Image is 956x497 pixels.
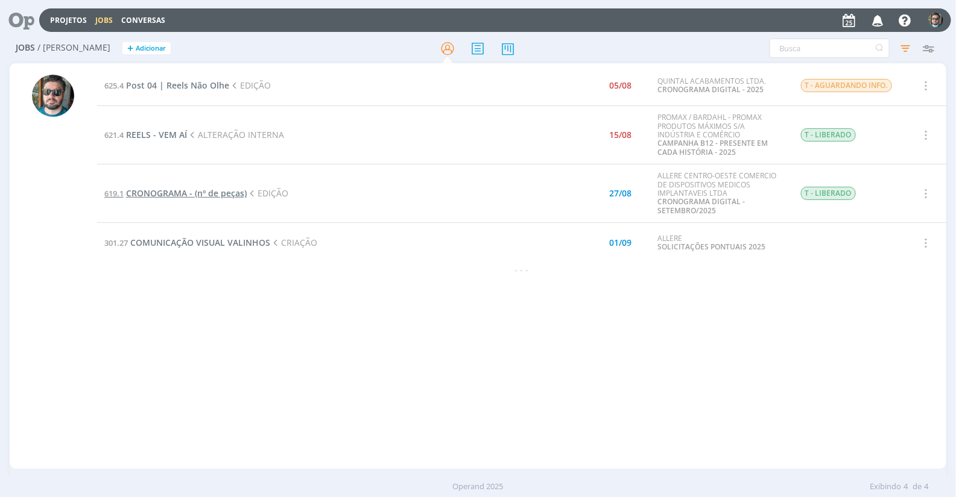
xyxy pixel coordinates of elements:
[92,16,116,25] button: Jobs
[97,263,946,276] div: - - -
[37,43,110,53] span: / [PERSON_NAME]
[925,481,929,493] span: 4
[801,128,856,142] span: T - LIBERADO
[928,10,944,31] button: R
[609,189,632,198] div: 27/08
[126,129,187,140] span: REELS - VEM AÍ
[801,187,856,200] span: T - LIBERADO
[126,187,247,199] span: CRONOGRAMA - (nº de peças)
[104,129,187,140] a: 621.4REELS - VEM AÍ
[104,130,124,140] span: 621.4
[118,16,169,25] button: Conversas
[609,239,632,247] div: 01/09
[247,187,288,199] span: EDIÇÃO
[270,237,317,248] span: CRIAÇÃO
[658,113,782,157] div: PROMAX / BARDAHL - PROMAX PRODUTOS MÁXIMOS S/A INDÚSTRIA E COMÉRCIO
[801,79,892,92] span: T - AGUARDANDO INFO.
[904,481,908,493] span: 4
[136,45,166,52] span: Adicionar
[658,242,766,252] a: SOLICITAÇÕES PONTUAIS 2025
[104,80,229,91] a: 625.4Post 04 | Reels Não Olhe
[609,131,632,139] div: 15/08
[658,234,782,252] div: ALLERE
[104,188,124,199] span: 619.1
[229,80,271,91] span: EDIÇÃO
[658,77,782,95] div: QUINTAL ACABAMENTOS LTDA.
[130,237,270,248] span: COMUNICAÇÃO VISUAL VALINHOS
[126,80,229,91] span: Post 04 | Reels Não Olhe
[870,481,902,493] span: Exibindo
[121,15,165,25] a: Conversas
[913,481,922,493] span: de
[104,187,247,199] a: 619.1CRONOGRAMA - (nº de peças)
[928,13,943,28] img: R
[104,237,128,248] span: 301.27
[658,172,782,215] div: ALLERE CENTRO-OESTE COMERCIO DE DISPOSITIVOS MEDICOS IMPLANTAVEIS LTDA
[50,15,87,25] a: Projetos
[95,15,113,25] a: Jobs
[658,138,768,157] a: CAMPANHA B12 - PRESENTE EM CADA HISTÓRIA - 2025
[32,75,74,117] img: R
[16,43,35,53] span: Jobs
[609,81,632,90] div: 05/08
[658,84,764,95] a: CRONOGRAMA DIGITAL - 2025
[187,129,284,140] span: ALTERAÇÃO INTERNA
[104,237,270,248] a: 301.27COMUNICAÇÃO VISUAL VALINHOS
[770,39,890,58] input: Busca
[104,80,124,91] span: 625.4
[127,42,133,55] span: +
[46,16,90,25] button: Projetos
[658,196,745,215] a: CRONOGRAMA DIGITAL - SETEMBRO/2025
[122,42,171,55] button: +Adicionar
